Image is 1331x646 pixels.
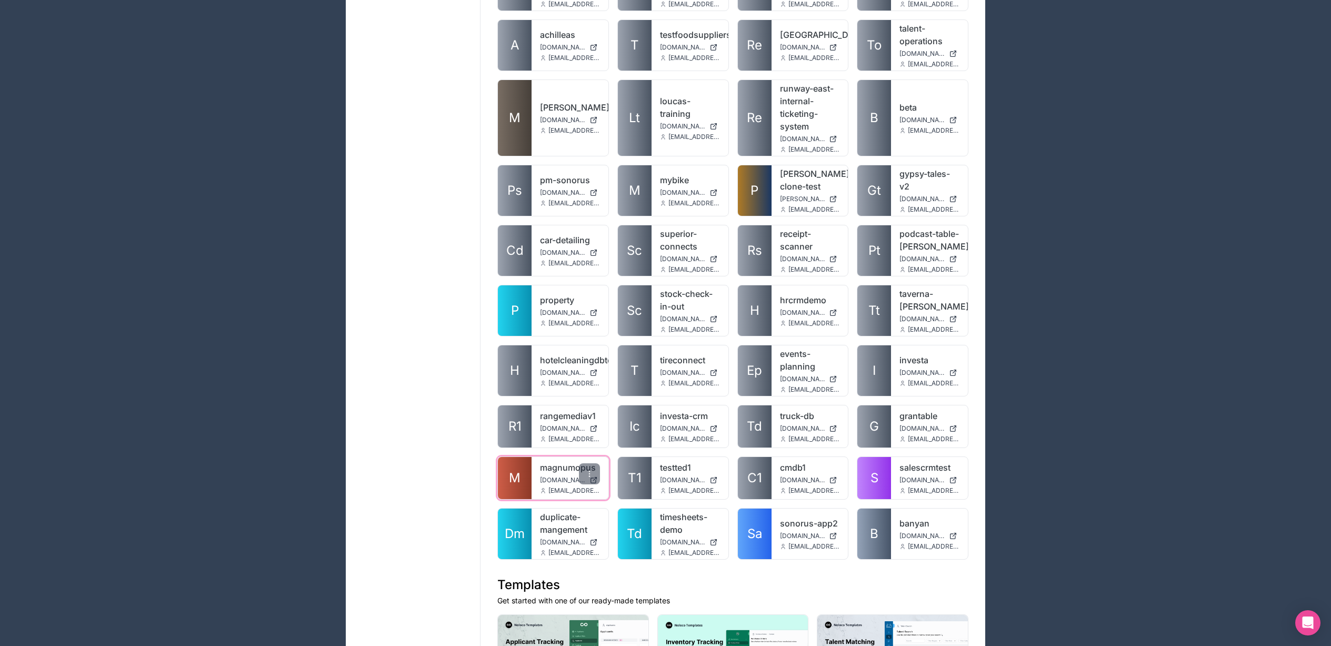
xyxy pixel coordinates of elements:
[540,410,600,422] a: rangemediav1
[747,418,762,435] span: Td
[668,435,720,443] span: [EMAIL_ADDRESS][DOMAIN_NAME]
[540,461,600,474] a: magnumopus
[505,525,525,542] span: Dm
[738,165,772,216] a: P
[540,369,585,377] span: [DOMAIN_NAME]
[540,424,600,433] a: [DOMAIN_NAME]
[738,225,772,276] a: Rs
[780,195,825,203] span: [PERSON_NAME][DOMAIN_NAME]
[511,302,519,319] span: P
[780,375,825,383] span: [DOMAIN_NAME]
[738,457,772,499] a: C1
[627,242,642,259] span: Sc
[867,37,882,54] span: To
[498,80,532,156] a: M
[618,509,652,559] a: Td
[899,255,959,263] a: [DOMAIN_NAME][PERSON_NAME]
[660,369,705,377] span: [DOMAIN_NAME]
[899,49,959,58] a: [DOMAIN_NAME]
[899,424,945,433] span: [DOMAIN_NAME]
[540,116,585,124] span: [DOMAIN_NAME]
[660,538,720,546] a: [DOMAIN_NAME]
[540,43,585,52] span: [DOMAIN_NAME]
[511,37,519,54] span: A
[780,476,825,484] span: [DOMAIN_NAME]
[780,294,840,306] a: hrcrmdemo
[660,461,720,474] a: testted1
[1295,610,1320,635] div: Open Intercom Messenger
[540,476,585,484] span: [DOMAIN_NAME]
[857,20,891,71] a: To
[857,285,891,336] a: Tt
[628,470,642,486] span: T1
[747,242,762,259] span: Rs
[540,188,585,197] span: [DOMAIN_NAME]
[668,325,720,334] span: [EMAIL_ADDRESS][DOMAIN_NAME]
[780,43,840,52] a: [DOMAIN_NAME]
[747,37,762,54] span: Re
[540,174,600,186] a: pm-sonorus
[498,20,532,71] a: A
[668,486,720,495] span: [EMAIL_ADDRESS][DOMAIN_NAME]
[540,354,600,366] a: hotelcleaningdbted
[497,595,968,606] p: Get started with one of our ready-made templates
[788,486,840,495] span: [EMAIL_ADDRESS][DOMAIN_NAME]
[540,309,585,317] span: [DOMAIN_NAME]
[660,538,705,546] span: [DOMAIN_NAME]
[788,319,840,327] span: [EMAIL_ADDRESS][DOMAIN_NAME]
[780,255,825,263] span: [DOMAIN_NAME]
[780,375,840,383] a: [DOMAIN_NAME]
[870,525,878,542] span: B
[660,410,720,422] a: investa-crm
[873,362,876,379] span: I
[618,405,652,448] a: Ic
[788,54,840,62] span: [EMAIL_ADDRESS][DOMAIN_NAME]
[857,457,891,499] a: S
[899,22,959,47] a: talent-operations
[548,199,600,207] span: [EMAIL_ADDRESS][DOMAIN_NAME]
[627,302,642,319] span: Sc
[780,43,825,52] span: [DOMAIN_NAME]
[668,379,720,387] span: [EMAIL_ADDRESS][DOMAIN_NAME]
[899,476,945,484] span: [DOMAIN_NAME]
[780,309,825,317] span: [DOMAIN_NAME]
[660,315,720,323] a: [DOMAIN_NAME]
[738,80,772,156] a: Re
[899,315,959,323] a: [DOMAIN_NAME][PERSON_NAME]
[788,435,840,443] span: [EMAIL_ADDRESS][DOMAIN_NAME]
[618,225,652,276] a: Sc
[738,285,772,336] a: H
[857,165,891,216] a: Gt
[660,188,705,197] span: [DOMAIN_NAME]
[738,20,772,71] a: Re
[780,517,840,530] a: sonorus-app2
[668,199,720,207] span: [EMAIL_ADDRESS][DOMAIN_NAME]
[629,418,640,435] span: Ic
[548,486,600,495] span: [EMAIL_ADDRESS][DOMAIN_NAME]
[540,476,600,484] a: [DOMAIN_NAME]
[788,265,840,274] span: [EMAIL_ADDRESS][DOMAIN_NAME]
[509,470,521,486] span: M
[660,43,705,52] span: [DOMAIN_NAME]
[788,542,840,551] span: [EMAIL_ADDRESS][DOMAIN_NAME]
[629,182,641,199] span: M
[899,255,945,263] span: [DOMAIN_NAME][PERSON_NAME]
[540,249,585,257] span: [DOMAIN_NAME]
[660,287,720,313] a: stock-check-in-out
[899,369,945,377] span: [DOMAIN_NAME]
[788,145,840,154] span: [EMAIL_ADDRESS][DOMAIN_NAME]
[498,405,532,448] a: R1
[908,265,959,274] span: [EMAIL_ADDRESS][DOMAIN_NAME]
[908,542,959,551] span: [EMAIL_ADDRESS][DOMAIN_NAME]
[747,362,762,379] span: Ep
[548,435,600,443] span: [EMAIL_ADDRESS][DOMAIN_NAME]
[908,126,959,135] span: [EMAIL_ADDRESS][DOMAIN_NAME]
[899,195,945,203] span: [DOMAIN_NAME]
[899,49,945,58] span: [DOMAIN_NAME]
[780,255,840,263] a: [DOMAIN_NAME]
[857,225,891,276] a: Pt
[780,82,840,133] a: runway-east-internal-ticketing-system
[899,517,959,530] a: banyan
[629,110,640,126] span: Lt
[780,309,840,317] a: [DOMAIN_NAME]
